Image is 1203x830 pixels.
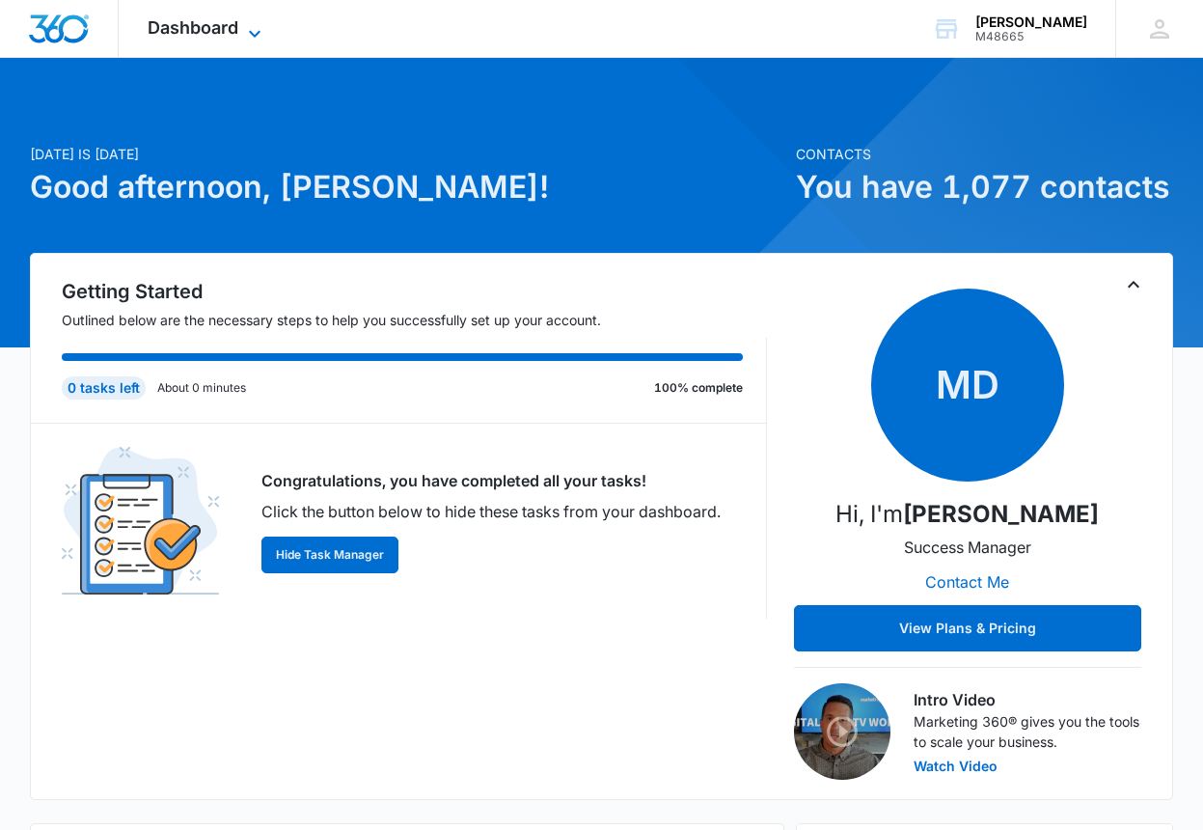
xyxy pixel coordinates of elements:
[906,559,1028,605] button: Contact Me
[914,760,998,773] button: Watch Video
[796,144,1173,164] p: Contacts
[30,144,784,164] p: [DATE] is [DATE]
[261,537,398,573] button: Hide Task Manager
[914,711,1141,752] p: Marketing 360® gives you the tools to scale your business.
[794,605,1141,651] button: View Plans & Pricing
[62,376,146,400] div: 0 tasks left
[835,497,1099,532] p: Hi, I'm
[157,379,246,397] p: About 0 minutes
[654,379,743,397] p: 100% complete
[904,536,1031,559] p: Success Manager
[261,469,721,492] p: Congratulations, you have completed all your tasks!
[30,164,784,210] h1: Good afternoon, [PERSON_NAME]!
[148,17,238,38] span: Dashboard
[796,164,1173,210] h1: You have 1,077 contacts
[1122,273,1145,296] button: Toggle Collapse
[261,500,721,523] p: Click the button below to hide these tasks from your dashboard.
[62,310,767,330] p: Outlined below are the necessary steps to help you successfully set up your account.
[794,683,890,780] img: Intro Video
[62,277,767,306] h2: Getting Started
[975,14,1087,30] div: account name
[871,289,1064,482] span: MD
[914,688,1141,711] h3: Intro Video
[975,30,1087,43] div: account id
[903,500,1099,528] strong: [PERSON_NAME]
